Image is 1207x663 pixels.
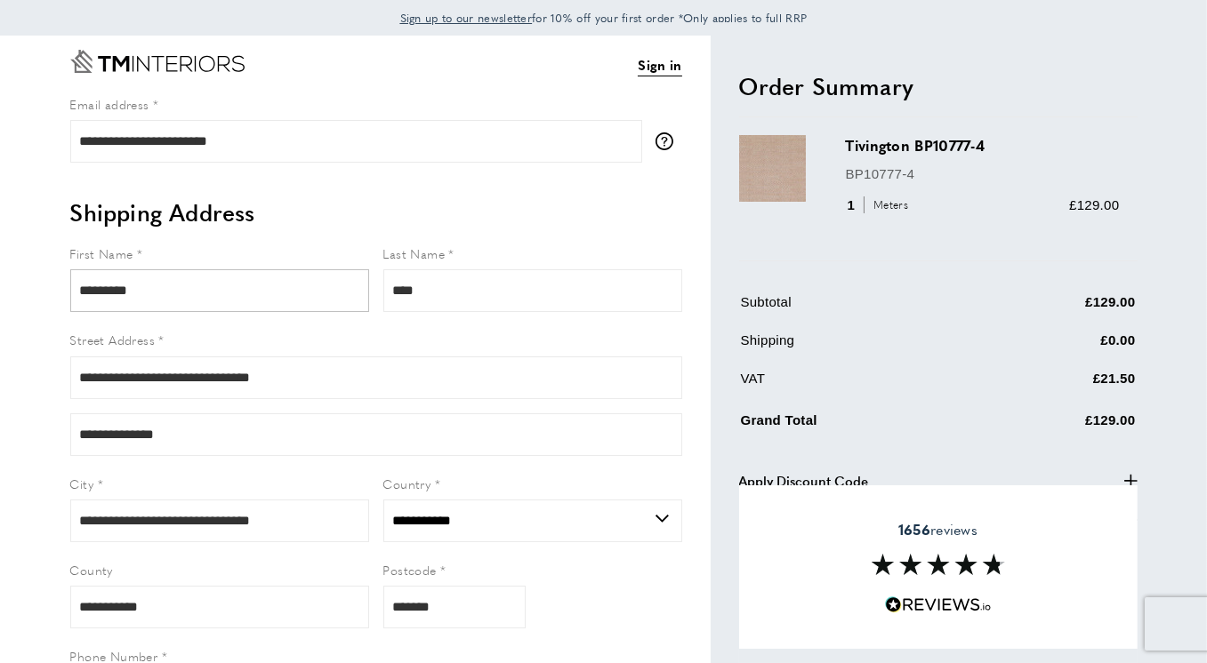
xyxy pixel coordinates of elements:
[980,330,1136,364] td: £0.00
[70,561,113,579] span: County
[741,406,979,444] td: Grand Total
[656,132,682,150] button: More information
[1069,197,1119,212] span: £129.00
[741,292,979,326] td: Subtotal
[400,9,533,27] a: Sign up to our newsletter
[980,406,1136,444] td: £129.00
[898,519,930,539] strong: 1656
[739,470,869,491] span: Apply Discount Code
[872,554,1005,575] img: Reviews section
[400,10,808,26] span: for 10% off your first order *Only applies to full RRP
[846,195,914,216] div: 1
[898,521,978,539] span: reviews
[638,54,681,76] a: Sign in
[383,561,437,579] span: Postcode
[741,368,979,403] td: VAT
[70,95,149,113] span: Email address
[383,475,431,492] span: Country
[383,244,446,262] span: Last Name
[70,475,94,492] span: City
[864,196,913,213] span: Meters
[980,368,1136,403] td: £21.50
[980,292,1136,326] td: £129.00
[739,135,806,202] img: Tivington BP10777-4
[70,244,133,262] span: First Name
[70,50,245,73] a: Go to Home page
[739,70,1138,102] h2: Order Summary
[400,10,533,26] span: Sign up to our newsletter
[70,331,156,348] span: Street Address
[741,330,979,364] td: Shipping
[846,135,1120,156] h3: Tivington BP10777-4
[885,596,992,613] img: Reviews.io 5 stars
[70,196,682,228] h2: Shipping Address
[846,164,1120,185] p: BP10777-4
